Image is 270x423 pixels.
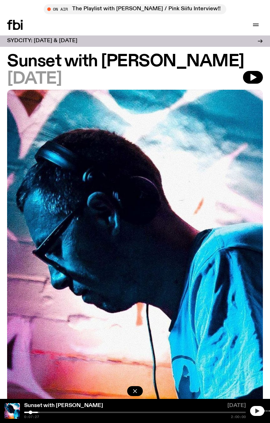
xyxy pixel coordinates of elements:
[7,71,61,87] span: [DATE]
[7,54,263,69] h1: Sunset with [PERSON_NAME]
[227,403,246,410] span: [DATE]
[4,403,20,419] img: Simon Caldwell stands side on, looking downwards. He has headphones on. Behind him is a brightly ...
[44,4,226,14] button: On AirThe Playlist with [PERSON_NAME] / Pink Siifu Interview!!
[24,403,103,408] a: Sunset with [PERSON_NAME]
[7,38,77,44] h3: SYDCITY: [DATE] & [DATE]
[24,415,39,419] span: 0:07:27
[231,415,246,419] span: 2:00:00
